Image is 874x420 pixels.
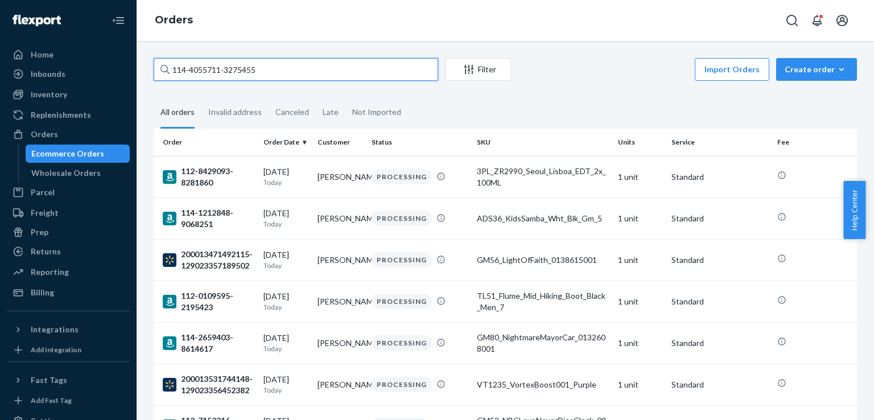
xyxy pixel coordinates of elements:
[31,68,65,80] div: Inbounds
[263,344,308,353] p: Today
[477,290,608,313] div: TL51_Flume_Mid_Hiking_Boot_Black_Men_7
[155,14,193,26] a: Orders
[263,374,308,395] div: [DATE]
[154,129,259,156] th: Order
[372,211,432,226] div: PROCESSING
[7,46,130,64] a: Home
[446,64,510,75] div: Filter
[7,263,130,281] a: Reporting
[323,97,339,127] div: Late
[31,345,81,355] div: Add Integration
[263,219,308,229] p: Today
[613,197,667,239] td: 1 unit
[7,223,130,241] a: Prep
[263,208,308,229] div: [DATE]
[146,4,202,37] ol: breadcrumbs
[163,332,254,355] div: 114-2659403-8614617
[372,169,432,184] div: PROCESSING
[163,207,254,230] div: 114-1212848-9068251
[31,207,59,219] div: Freight
[263,261,308,270] p: Today
[671,171,768,183] p: Standard
[31,109,91,121] div: Replenishments
[208,97,262,127] div: Invalid address
[31,187,55,198] div: Parcel
[671,213,768,224] p: Standard
[7,320,130,339] button: Integrations
[31,148,104,159] div: Ecommerce Orders
[7,65,130,83] a: Inbounds
[263,291,308,312] div: [DATE]
[26,145,130,163] a: Ecommerce Orders
[259,129,313,156] th: Order Date
[31,324,79,335] div: Integrations
[7,394,130,407] a: Add Fast Tag
[477,332,608,355] div: GM80_NightmareMayorCar_0132608001
[263,249,308,270] div: [DATE]
[263,166,308,187] div: [DATE]
[163,290,254,313] div: 112-0109595-2195423
[671,379,768,390] p: Standard
[263,385,308,395] p: Today
[671,337,768,349] p: Standard
[785,64,848,75] div: Create order
[781,9,803,32] button: Open Search Box
[7,283,130,302] a: Billing
[7,242,130,261] a: Returns
[31,266,69,278] div: Reporting
[477,166,608,188] div: 3PL_ZR2990_Seoul_Lisboa_EDT_2x_100ML
[7,371,130,389] button: Fast Tags
[671,296,768,307] p: Standard
[31,167,101,179] div: Wholesale Orders
[613,281,667,322] td: 1 unit
[372,377,432,392] div: PROCESSING
[671,254,768,266] p: Standard
[695,58,769,81] button: Import Orders
[31,89,67,100] div: Inventory
[613,129,667,156] th: Units
[7,125,130,143] a: Orders
[313,364,367,405] td: [PERSON_NAME]
[318,137,362,147] div: Customer
[7,343,130,357] a: Add Integration
[445,58,511,81] button: Filter
[263,332,308,353] div: [DATE]
[372,335,432,351] div: PROCESSING
[7,204,130,222] a: Freight
[843,181,865,239] span: Help Center
[352,97,401,127] div: Not Imported
[31,287,54,298] div: Billing
[163,373,254,396] div: 200013531744148-129023356452382
[160,97,195,129] div: All orders
[7,85,130,104] a: Inventory
[613,364,667,405] td: 1 unit
[313,239,367,281] td: [PERSON_NAME]
[275,97,309,127] div: Canceled
[372,252,432,267] div: PROCESSING
[776,58,857,81] button: Create order
[13,15,61,26] img: Flexport logo
[831,9,854,32] button: Open account menu
[773,129,857,156] th: Fee
[31,49,53,60] div: Home
[313,322,367,364] td: [PERSON_NAME]
[31,396,72,405] div: Add Fast Tag
[313,156,367,197] td: [PERSON_NAME]
[31,246,61,257] div: Returns
[7,106,130,124] a: Replenishments
[472,129,613,156] th: SKU
[477,254,608,266] div: GM56_LightOfFaith_0138615001
[163,166,254,188] div: 112-8429093-8281860
[31,374,67,386] div: Fast Tags
[477,379,608,390] div: VT1235_VortexBoost001_Purple
[372,294,432,309] div: PROCESSING
[313,281,367,322] td: [PERSON_NAME]
[313,197,367,239] td: [PERSON_NAME]
[667,129,772,156] th: Service
[26,164,130,182] a: Wholesale Orders
[367,129,472,156] th: Status
[31,129,58,140] div: Orders
[7,183,130,201] a: Parcel
[263,178,308,187] p: Today
[263,302,308,312] p: Today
